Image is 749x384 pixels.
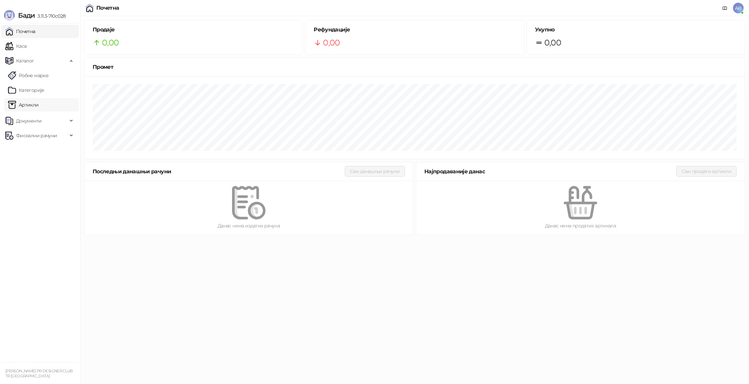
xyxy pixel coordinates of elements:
button: Сви данашњи рачуни [345,166,405,177]
button: Сви продати артикли [676,166,737,177]
div: Промет [93,63,737,71]
span: Каталог [16,54,34,67]
span: 0,00 [102,36,119,49]
img: Logo [4,10,15,21]
a: Документација [720,3,730,13]
a: Робне марке [8,69,48,82]
h5: Рефундације [314,26,515,34]
span: AB [733,3,744,13]
span: 0,00 [323,36,340,49]
div: Данас нема продатих артикала [427,222,734,229]
div: Почетна [96,5,119,11]
div: Данас нема издатих рачуна [95,222,402,229]
span: Документи [16,114,41,128]
a: Каса [5,39,26,53]
span: Бади [18,11,35,19]
small: [PERSON_NAME] PR DESIGNER CLUB TR [GEOGRAPHIC_DATA] [5,369,73,378]
h5: Продаје [93,26,294,34]
span: 3.11.3-710c028 [35,13,66,19]
span: Фискални рачуни [16,129,57,142]
h5: Укупно [535,26,737,34]
a: Категорије [8,83,44,97]
div: Последњи данашњи рачуни [93,167,345,176]
a: ArtikliАртикли [8,98,39,112]
span: 0,00 [544,36,561,49]
a: Почетна [5,25,35,38]
div: Најпродаваније данас [424,167,676,176]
